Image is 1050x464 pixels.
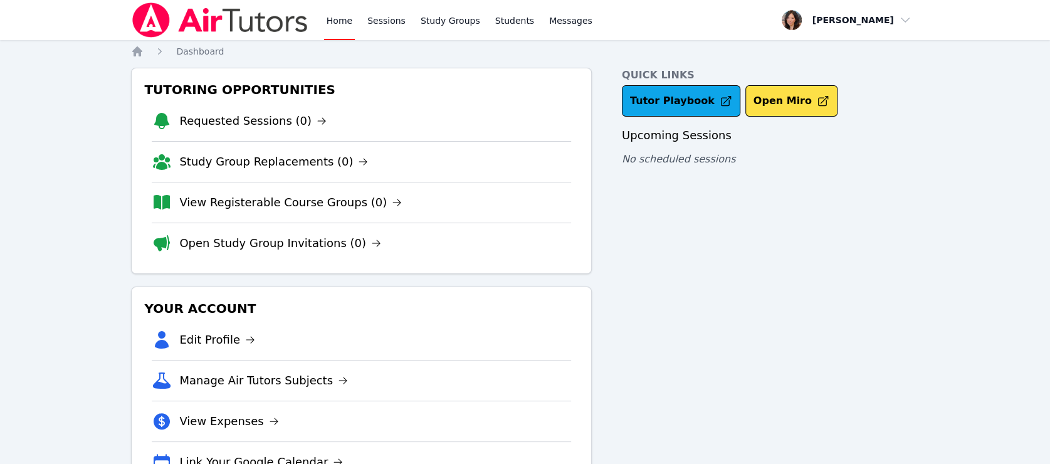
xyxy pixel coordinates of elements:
a: Edit Profile [179,331,255,349]
h3: Tutoring Opportunities [142,78,581,101]
a: Dashboard [176,45,224,58]
img: Air Tutors [131,3,308,38]
a: View Expenses [179,413,278,430]
button: Open Miro [745,85,837,117]
nav: Breadcrumb [131,45,918,58]
a: Manage Air Tutors Subjects [179,372,348,389]
h3: Your Account [142,297,581,320]
a: Requested Sessions (0) [179,112,327,130]
span: Dashboard [176,46,224,56]
span: Messages [549,14,592,27]
a: Tutor Playbook [622,85,740,117]
span: No scheduled sessions [622,153,735,165]
h3: Upcoming Sessions [622,127,919,144]
h4: Quick Links [622,68,919,83]
a: Study Group Replacements (0) [179,153,368,171]
a: Open Study Group Invitations (0) [179,235,381,252]
a: View Registerable Course Groups (0) [179,194,402,211]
